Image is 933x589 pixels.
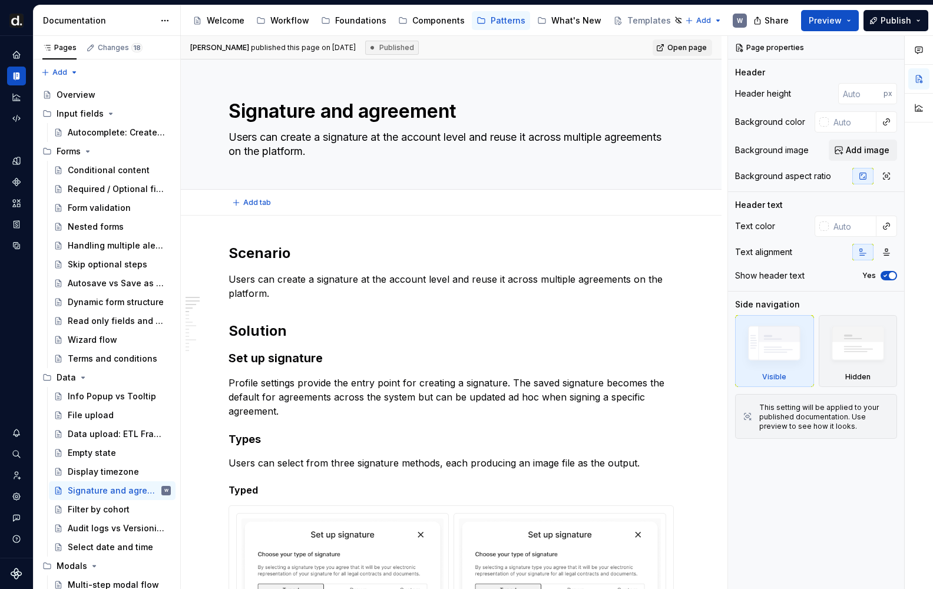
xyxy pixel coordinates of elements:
div: Modals [57,560,87,572]
div: W [164,485,168,497]
span: Open page [667,43,707,52]
span: Add tab [243,198,271,207]
span: [PERSON_NAME] [190,43,249,52]
a: Autocomplete: Create new item [49,123,176,142]
div: Empty state [68,447,116,459]
label: Yes [862,271,876,280]
input: Auto [838,83,884,104]
a: Design tokens [7,151,26,170]
div: Notifications [7,423,26,442]
a: Audit logs vs Versioning [49,519,176,538]
a: Nested forms [49,217,176,236]
a: Form validation [49,198,176,217]
div: File upload [68,409,114,421]
div: Display timezone [68,466,139,478]
div: Form validation [68,202,131,214]
a: Skip optional steps [49,255,176,274]
div: Forms [38,142,176,161]
h4: Types [229,432,674,446]
a: File upload [49,406,176,425]
span: published this page on [DATE] [190,43,356,52]
div: Forms [57,145,81,157]
div: Storybook stories [7,215,26,234]
div: Page tree [188,9,679,32]
div: Select date and time [68,541,153,553]
input: Auto [829,216,876,237]
a: Display timezone [49,462,176,481]
div: Wizard flow [68,334,117,346]
div: Conditional content [68,164,150,176]
a: Templates [608,11,689,30]
span: Publish [881,15,911,27]
div: Input fields [38,104,176,123]
div: Foundations [335,15,386,27]
h5: Typed [229,484,674,496]
div: Visible [762,372,786,382]
a: Required / Optional field [49,180,176,198]
a: What's New [532,11,606,30]
span: Share [765,15,789,27]
div: Documentation [7,67,26,85]
div: Settings [7,487,26,506]
button: Add [38,64,82,81]
div: Terms and conditions [68,353,157,365]
div: Show header text [735,270,805,282]
div: Data upload: ETL Framework [68,428,165,440]
div: Autosave vs Save as draft [68,277,165,289]
h2: Solution [229,322,674,340]
div: Welcome [207,15,244,27]
a: Signature and agreementW [49,481,176,500]
div: Handling multiple alerts [68,240,165,252]
h2: Scenario [229,244,674,263]
div: Hidden [845,372,871,382]
div: Code automation [7,109,26,128]
span: Add [52,68,67,77]
div: Modals [38,557,176,575]
div: Signature and agreement [68,485,159,497]
svg: Supernova Logo [11,568,22,580]
a: Workflow [252,11,314,30]
div: Changes [98,43,143,52]
div: Templates [627,15,671,27]
div: Input fields [57,108,104,120]
a: Overview [38,85,176,104]
a: Read only fields and controls [49,312,176,330]
button: Add tab [229,194,276,211]
a: Select date and time [49,538,176,557]
a: Welcome [188,11,249,30]
div: Text color [735,220,775,232]
button: Add [681,12,726,29]
a: Analytics [7,88,26,107]
p: px [884,89,892,98]
div: Patterns [491,15,525,27]
div: Hidden [819,315,898,387]
div: What's New [551,15,601,27]
div: Nested forms [68,221,124,233]
a: Invite team [7,466,26,485]
input: Auto [829,111,876,133]
span: Preview [809,15,842,27]
div: Background color [735,116,805,128]
a: Wizard flow [49,330,176,349]
button: Preview [801,10,859,31]
a: Handling multiple alerts [49,236,176,255]
div: Documentation [43,15,154,27]
a: Open page [653,39,712,56]
div: Components [412,15,465,27]
img: b918d911-6884-482e-9304-cbecc30deec6.png [9,14,24,28]
div: Data [38,368,176,387]
a: Components [7,173,26,191]
div: Text alignment [735,246,792,258]
a: Patterns [472,11,530,30]
button: Add image [829,140,897,161]
div: Data [57,372,76,383]
span: Add image [846,144,889,156]
a: Home [7,45,26,64]
a: Conditional content [49,161,176,180]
